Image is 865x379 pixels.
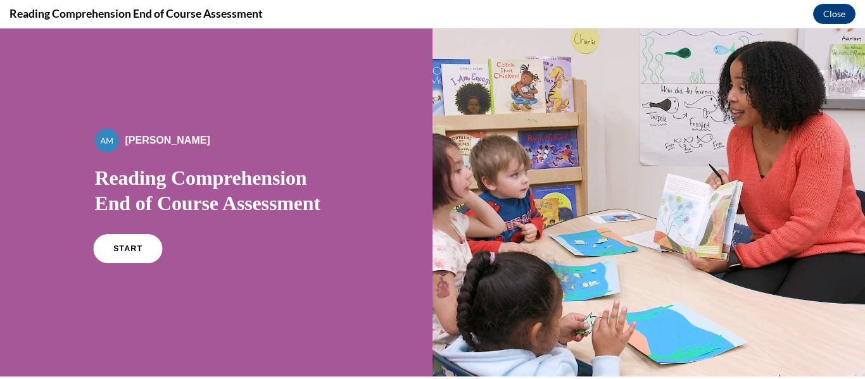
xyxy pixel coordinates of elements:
span: [PERSON_NAME] [125,106,210,117]
button: Close [813,4,856,24]
a: START [93,206,162,235]
span: START [113,216,142,225]
h1: Reading Comprehension End of Course Assessment [95,137,338,187]
h4: Reading Comprehension End of Course Assessment [9,6,263,22]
